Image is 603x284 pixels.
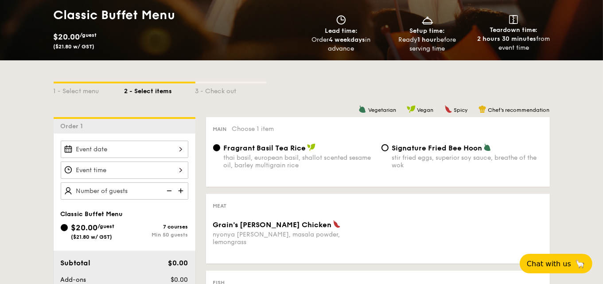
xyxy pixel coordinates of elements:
[162,182,175,199] img: icon-reduce.1d2dbef1.svg
[224,154,374,169] div: thai basil, european basil, shallot scented sesame oil, barley multigrain rice
[479,105,486,113] img: icon-chef-hat.a58ddaea.svg
[168,259,188,267] span: $0.00
[213,231,374,246] div: nyonya [PERSON_NAME], masala powder, lemongrass
[61,276,86,284] span: Add-ons
[224,144,306,152] span: Fragrant Basil Tea Rice
[213,221,332,229] span: Grain's [PERSON_NAME] Chicken
[358,105,366,113] img: icon-vegetarian.fe4039eb.svg
[474,35,553,52] div: from event time
[407,105,416,113] img: icon-vegan.f8ff3823.svg
[575,259,585,269] span: 🦙
[444,105,452,113] img: icon-spicy.37a8142b.svg
[61,141,188,158] input: Event date
[124,83,195,96] div: 2 - Select items
[509,15,518,24] img: icon-teardown.65201eee.svg
[410,27,445,35] span: Setup time:
[54,32,80,42] span: $20.00
[335,15,348,25] img: icon-clock.2db775ea.svg
[483,143,491,151] img: icon-vegetarian.fe4039eb.svg
[54,43,95,50] span: ($21.80 w/ GST)
[302,35,381,53] div: Order in advance
[527,260,571,268] span: Chat with us
[488,107,550,113] span: Chef's recommendation
[124,224,188,230] div: 7 courses
[490,26,538,34] span: Teardown time:
[307,143,316,151] img: icon-vegan.f8ff3823.svg
[388,35,467,53] div: Ready before serving time
[80,32,97,38] span: /guest
[124,232,188,238] div: Min 50 guests
[213,144,220,151] input: Fragrant Basil Tea Ricethai basil, european basil, shallot scented sesame oil, barley multigrain ...
[232,125,274,133] span: Choose 1 item
[195,83,266,96] div: 3 - Check out
[417,107,434,113] span: Vegan
[325,27,358,35] span: Lead time:
[175,182,188,199] img: icon-add.58712e84.svg
[98,223,115,229] span: /guest
[392,154,543,169] div: stir fried eggs, superior soy sauce, breathe of the wok
[454,107,468,113] span: Spicy
[61,182,188,200] input: Number of guests
[61,259,91,267] span: Subtotal
[333,220,341,228] img: icon-spicy.37a8142b.svg
[54,7,298,23] h1: Classic Buffet Menu
[368,107,396,113] span: Vegetarian
[477,35,536,43] strong: 2 hours 30 minutes
[421,15,434,25] img: icon-dish.430c3a2e.svg
[392,144,482,152] span: Signature Fried Bee Hoon
[61,162,188,179] input: Event time
[61,210,123,218] span: Classic Buffet Menu
[520,254,592,273] button: Chat with us🦙
[329,36,365,43] strong: 4 weekdays
[61,224,68,231] input: $20.00/guest($21.80 w/ GST)7 coursesMin 50 guests
[381,144,389,151] input: Signature Fried Bee Hoonstir fried eggs, superior soy sauce, breathe of the wok
[213,203,227,209] span: Meat
[71,234,113,240] span: ($21.80 w/ GST)
[61,122,87,130] span: Order 1
[213,126,227,132] span: Main
[171,276,188,284] span: $0.00
[418,36,437,43] strong: 1 hour
[71,223,98,233] span: $20.00
[54,83,124,96] div: 1 - Select menu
